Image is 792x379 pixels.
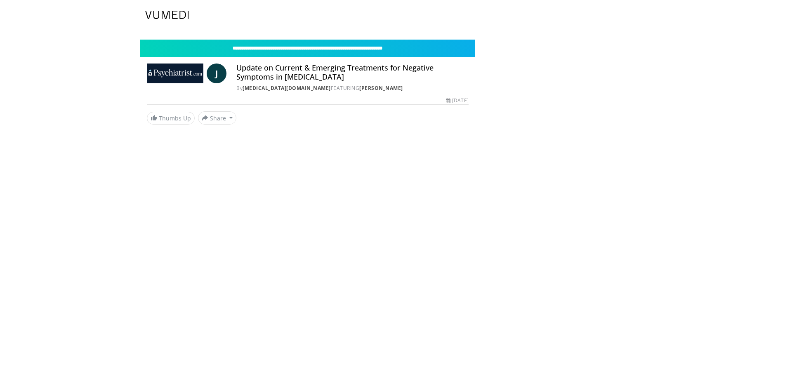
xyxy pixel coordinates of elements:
div: [DATE] [446,97,468,104]
a: J [207,64,226,83]
a: [MEDICAL_DATA][DOMAIN_NAME] [243,85,331,92]
img: VuMedi Logo [145,11,189,19]
h4: Update on Current & Emerging Treatments for Negative Symptoms in [MEDICAL_DATA] [236,64,469,81]
a: [PERSON_NAME] [359,85,403,92]
div: By FEATURING [236,85,469,92]
img: Psychiatrist.com [147,64,203,83]
button: Share [198,111,236,125]
a: Thumbs Up [147,112,195,125]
